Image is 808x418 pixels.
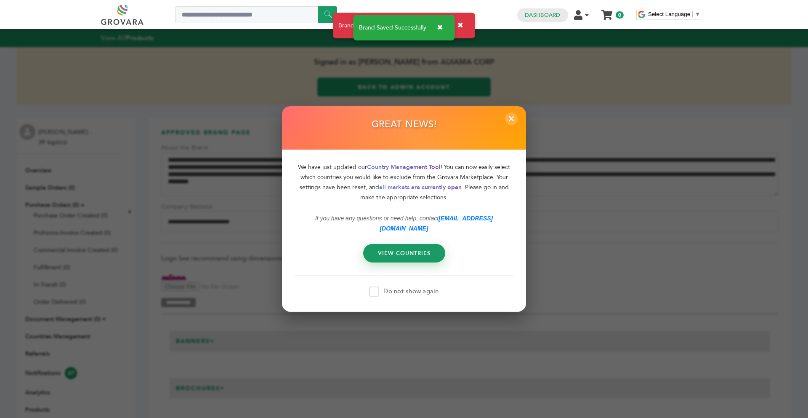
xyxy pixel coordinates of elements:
[379,183,462,191] span: all markets are currently open
[369,287,439,297] label: Do not show again
[505,113,518,125] span: ×
[648,11,690,17] span: Select Language
[692,11,693,17] span: ​
[380,214,493,231] a: [EMAIL_ADDRESS][DOMAIN_NAME]
[367,163,441,171] span: Country Management Tool
[338,21,447,30] span: Brand Page Edits Approved Successfully
[648,11,700,17] a: Select Language​
[359,25,426,31] span: Brand Saved Successfully
[431,19,449,36] button: ✖
[602,8,612,16] a: My Cart
[372,119,437,135] h2: GREAT NEWS!
[175,6,337,23] input: Search a product or brand...
[363,244,445,262] a: VIEW COUNTRIES
[451,17,470,34] button: ✖
[295,213,513,233] p: If you have any questions or need help, contact
[616,11,624,19] span: 0
[295,162,513,202] p: We have just updated our ! You can now easily select which countries you would like to exclude fr...
[525,11,560,19] a: Dashboard
[695,11,700,17] span: ▼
